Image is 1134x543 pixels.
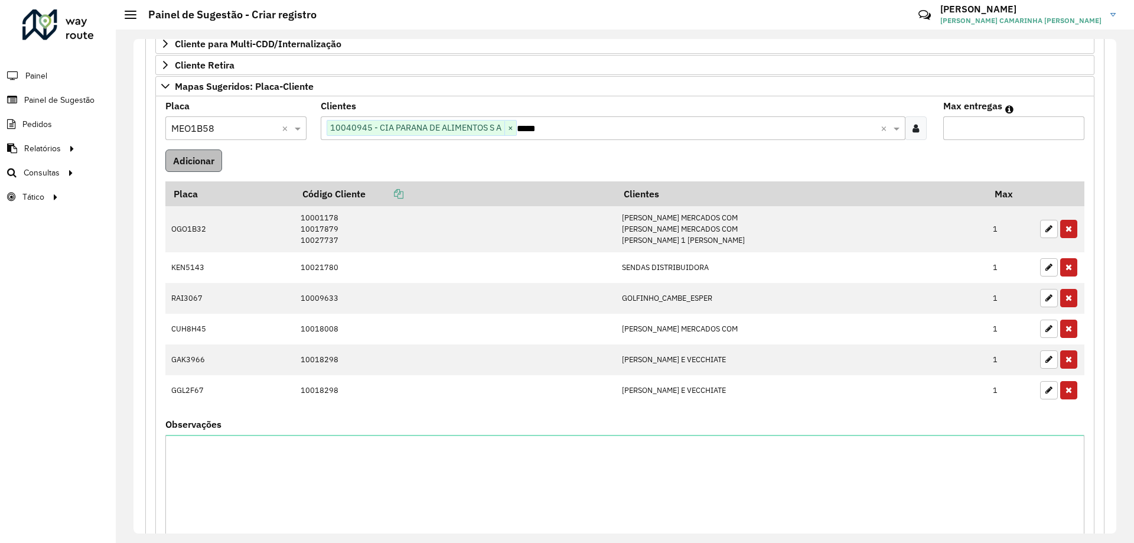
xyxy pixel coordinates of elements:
[24,94,94,106] span: Painel de Sugestão
[294,181,615,206] th: Código Cliente
[615,375,986,406] td: [PERSON_NAME] E VECCHIATE
[987,252,1034,283] td: 1
[327,121,504,135] span: 10040945 - CIA PARANA DE ALIMENTOS S A
[165,283,294,314] td: RAI3067
[175,82,314,91] span: Mapas Sugeridos: Placa-Cliente
[165,344,294,375] td: GAK3966
[321,99,356,113] label: Clientes
[987,375,1034,406] td: 1
[165,181,294,206] th: Placa
[912,2,937,28] a: Contato Rápido
[294,206,615,252] td: 10001178 10017879 10027737
[615,283,986,314] td: GOLFINHO_CAMBE_ESPER
[175,39,341,48] span: Cliente para Multi-CDD/Internalização
[615,344,986,375] td: [PERSON_NAME] E VECCHIATE
[165,206,294,252] td: OGO1B32
[165,149,222,172] button: Adicionar
[22,118,52,131] span: Pedidos
[1005,105,1014,114] em: Máximo de clientes que serão colocados na mesma rota com os clientes informados
[987,181,1034,206] th: Max
[294,314,615,344] td: 10018008
[987,344,1034,375] td: 1
[165,417,221,431] label: Observações
[366,188,403,200] a: Copiar
[155,55,1094,75] a: Cliente Retira
[165,375,294,406] td: GGL2F67
[294,375,615,406] td: 10018298
[943,99,1002,113] label: Max entregas
[615,252,986,283] td: SENDAS DISTRIBUIDORA
[165,314,294,344] td: CUH8H45
[24,142,61,155] span: Relatórios
[615,314,986,344] td: [PERSON_NAME] MERCADOS COM
[136,8,317,21] h2: Painel de Sugestão - Criar registro
[24,167,60,179] span: Consultas
[155,34,1094,54] a: Cliente para Multi-CDD/Internalização
[165,252,294,283] td: KEN5143
[155,76,1094,96] a: Mapas Sugeridos: Placa-Cliente
[25,70,47,82] span: Painel
[22,191,44,203] span: Tático
[615,181,986,206] th: Clientes
[615,206,986,252] td: [PERSON_NAME] MERCADOS COM [PERSON_NAME] MERCADOS COM [PERSON_NAME] 1 [PERSON_NAME]
[940,15,1102,26] span: [PERSON_NAME] CAMARINHA [PERSON_NAME]
[294,252,615,283] td: 10021780
[881,121,891,135] span: Clear all
[175,60,234,70] span: Cliente Retira
[294,344,615,375] td: 10018298
[940,4,1102,15] h3: [PERSON_NAME]
[282,121,292,135] span: Clear all
[165,99,190,113] label: Placa
[294,283,615,314] td: 10009633
[987,206,1034,252] td: 1
[987,314,1034,344] td: 1
[987,283,1034,314] td: 1
[504,121,516,135] span: ×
